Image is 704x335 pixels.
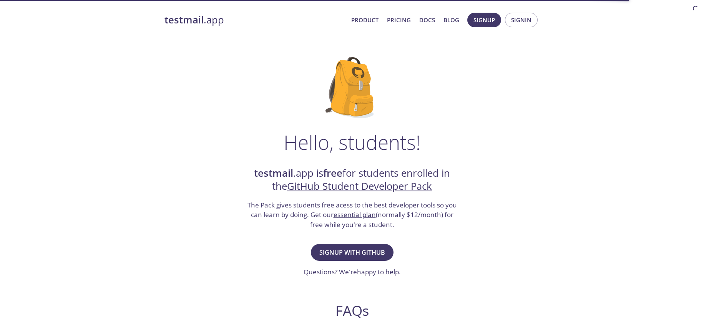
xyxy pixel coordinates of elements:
[287,179,432,193] a: GitHub Student Developer Pack
[246,167,458,193] h2: .app is for students enrolled in the
[311,244,394,261] button: Signup with GitHub
[419,15,435,25] a: Docs
[511,15,531,25] span: Signin
[323,166,342,180] strong: free
[319,247,385,258] span: Signup with GitHub
[351,15,379,25] a: Product
[204,302,500,319] h2: FAQs
[304,267,401,277] h3: Questions? We're .
[357,267,399,276] a: happy to help
[505,13,538,27] button: Signin
[473,15,495,25] span: Signup
[334,210,376,219] a: essential plan
[443,15,459,25] a: Blog
[164,13,204,27] strong: testmail
[467,13,501,27] button: Signup
[246,200,458,230] h3: The Pack gives students free acess to the best developer tools so you can learn by doing. Get our...
[164,13,345,27] a: testmail.app
[387,15,411,25] a: Pricing
[325,57,379,118] img: github-student-backpack.png
[254,166,293,180] strong: testmail
[284,131,420,154] h1: Hello, students!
